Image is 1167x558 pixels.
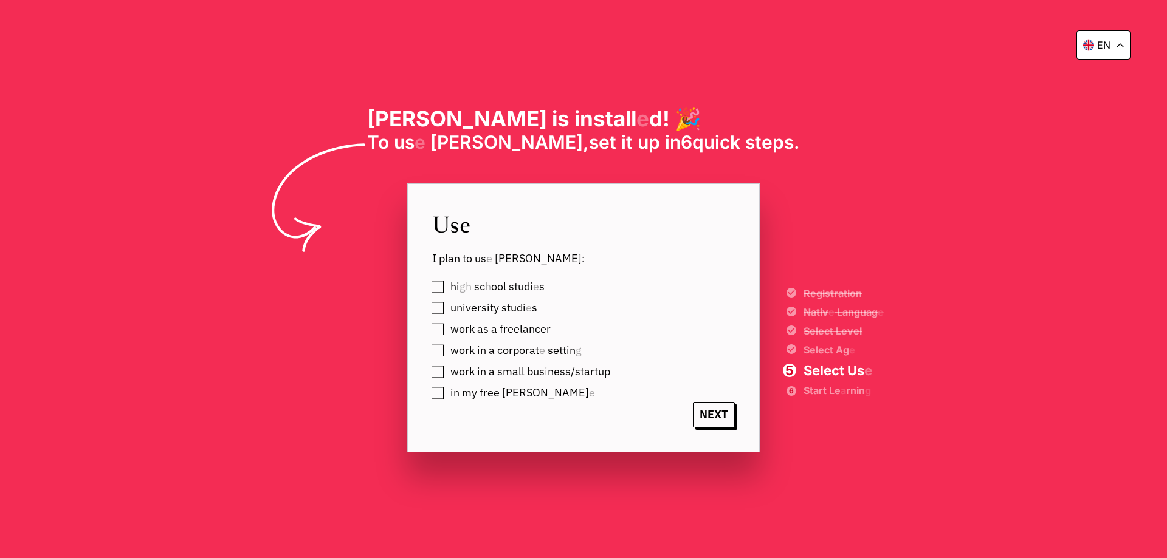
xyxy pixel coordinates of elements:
readpronunciation-span: install [574,106,636,131]
readpronunciation-span: rnin [846,384,865,396]
readpronunciation-span: studi [509,279,533,293]
readpronunciation-span: us [394,131,415,153]
readpronunciation-span: e [526,301,532,315]
readpronunciation-span: g [865,384,871,396]
span: Use [432,208,735,239]
readpronunciation-word: up [638,131,660,153]
readpronunciation-word: university [450,301,499,315]
span: NEXT [693,402,735,427]
readpronunciation-word: Start [804,384,827,396]
readpronunciation-span: sc [474,279,485,293]
readpronunciation-span: Us [847,362,864,378]
readpronunciation-word: a [491,322,497,336]
readpronunciation-span: e [589,386,595,400]
readpronunciation-word: freelancer [500,322,551,336]
readpronunciation-span: 6 [681,131,692,153]
readpronunciation-span: e [864,362,872,378]
readpronunciation-word: quick [692,131,740,153]
readpronunciation-span: a [841,384,846,396]
readpronunciation-span: / [571,364,575,378]
readpronunciation-span: d [649,106,663,131]
readpronunciation-span: g [576,343,582,357]
readpronunciation-word: set [589,131,616,153]
readpronunciation-word: Select [804,362,844,378]
readpronunciation-word: startup [575,364,610,378]
readpronunciation-span: Ag [836,344,849,356]
readpronunciation-word: Select [804,325,833,337]
readpronunciation-span: Languag [837,306,878,318]
readpronunciation-span: . [794,131,800,153]
readpronunciation-word: Registration [804,287,862,299]
readpronunciation-word: work [450,364,475,378]
readpronunciation-span: [PERSON_NAME] [502,386,589,400]
readpronunciation-word: a [489,343,495,357]
readpronunciation-word: to [463,251,472,265]
readpronunciation-span: s [532,301,537,315]
readpronunciation-span: h [485,279,491,293]
readpronunciation-word: free [480,386,500,400]
readpronunciation-span: s [539,279,545,293]
readpronunciation-span: gh [460,279,472,293]
readpronunciation-word: a [489,364,495,378]
readpronunciation-word: I [432,251,436,265]
readpronunciation-span: e [636,106,649,131]
readpronunciation-span: e [849,344,855,356]
readpronunciation-span: settin [548,343,576,357]
readpronunciation-word: work [450,343,475,357]
readpronunciation-word: [PERSON_NAME] [495,251,582,265]
readpronunciation-word: [PERSON_NAME] [367,106,547,131]
readpronunciation-span: bus [527,364,545,378]
readpronunciation-span: corporat [497,343,539,357]
readpronunciation-span: : [582,251,585,265]
readpronunciation-span: studi [501,301,526,315]
readpronunciation-word: in [665,131,681,153]
readpronunciation-span: e [486,251,492,265]
readpronunciation-word: my [462,386,477,400]
readpronunciation-span: e [415,131,425,153]
readpronunciation-span: us [475,251,486,265]
readpronunciation-word: in [477,364,486,378]
readpronunciation-span: hi [450,279,460,293]
readpronunciation-word: en [1097,39,1110,51]
readpronunciation-span: e [878,306,884,318]
readpronunciation-span: Nativ [804,306,828,318]
readpronunciation-span: e [533,279,539,293]
readpronunciation-span: i [545,364,548,378]
readpronunciation-word: To [367,131,389,153]
readpronunciation-word: in [450,386,460,400]
readpronunciation-word: Select [804,344,833,356]
readpronunciation-span: ool [491,279,506,293]
readpronunciation-word: work [450,322,475,336]
readpronunciation-span: Le [829,384,841,396]
readpronunciation-span: e [828,306,835,318]
readpronunciation-span: e [539,343,545,357]
readpronunciation-word: as [477,322,489,336]
readpronunciation-word: small [497,364,525,378]
readpronunciation-word: plan [439,251,460,265]
readpronunciation-span: ness [548,364,571,378]
readpronunciation-word: [PERSON_NAME] [430,131,583,153]
readpronunciation-word: steps [745,131,794,153]
readpronunciation-word: is [552,106,570,131]
readpronunciation-word: it [621,131,633,153]
readpronunciation-word: in [477,343,486,357]
readpronunciation-span: , [583,131,589,153]
readpronunciation-span: ! 🎉 [663,106,701,131]
readpronunciation-word: Level [836,325,862,337]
